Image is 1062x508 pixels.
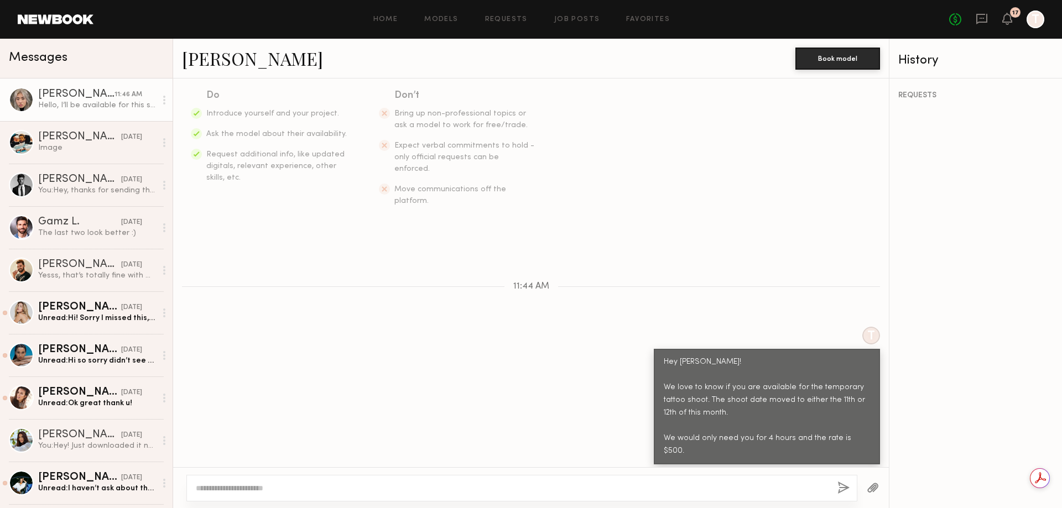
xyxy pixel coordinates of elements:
div: Unread: I haven’t ask about the payment, how it’s going to be the process? [38,483,156,494]
div: Hello, I’ll be available for this shoot! [38,100,156,111]
div: [DATE] [121,217,142,228]
div: Yesss, that’s totally fine with me :) [38,270,156,281]
span: Messages [9,51,67,64]
button: Book model [795,48,880,70]
div: [PERSON_NAME] [38,472,121,483]
div: Image [38,143,156,153]
span: 11:44 AM [513,282,549,291]
a: Favorites [626,16,670,23]
div: [PERSON_NAME] [38,259,121,270]
span: Request additional info, like updated digitals, relevant experience, other skills, etc. [206,151,345,181]
div: [DATE] [121,387,142,398]
div: 11:46 AM [114,90,142,100]
div: [PERSON_NAME] [38,302,121,313]
div: [PERSON_NAME] [38,344,121,355]
div: The last two look better :) [38,228,156,238]
div: Gamz L. [38,217,121,228]
div: Unread: Ok great thank u! [38,398,156,409]
span: Expect verbal commitments to hold - only official requests can be enforced. [394,142,534,172]
div: Don’t [394,88,536,103]
span: Ask the model about their availability. [206,130,347,138]
span: Move communications off the platform. [394,186,506,205]
div: [DATE] [121,345,142,355]
div: [DATE] [121,175,142,185]
div: Unread: Hi! Sorry I missed this, I haven’t been on Newbook in a while. If you ever are in need of... [38,313,156,323]
div: [DATE] [121,132,142,143]
div: Do [206,88,348,103]
div: [PERSON_NAME] [38,430,121,441]
div: [DATE] [121,302,142,313]
div: Unread: Hi so sorry didn’t see this until now! Please let me know if u have any other castings in... [38,355,156,366]
a: Requests [485,16,528,23]
div: [PERSON_NAME] [38,89,114,100]
div: You: Hey! Just downloaded it now! Thank you! [38,441,156,451]
div: REQUESTS [898,92,1053,99]
a: Job Posts [554,16,600,23]
a: Home [373,16,398,23]
div: [PERSON_NAME] [38,387,121,398]
div: [DATE] [121,473,142,483]
a: Book model [795,53,880,62]
div: [DATE] [121,260,142,270]
div: [PERSON_NAME] [38,132,121,143]
div: History [898,54,1053,67]
span: Introduce yourself and your project. [206,110,339,117]
div: Hey [PERSON_NAME]! We love to know if you are available for the temporary tattoo shoot. The shoot... [664,356,870,458]
a: T [1027,11,1044,28]
div: [DATE] [121,430,142,441]
a: [PERSON_NAME] [182,46,323,70]
div: You: Hey, thanks for sending that over. Could you send another photo in daylight with a sandal on... [38,185,156,196]
a: Models [424,16,458,23]
span: Bring up non-professional topics or ask a model to work for free/trade. [394,110,528,129]
div: [PERSON_NAME] [38,174,121,185]
div: 17 [1012,10,1019,16]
